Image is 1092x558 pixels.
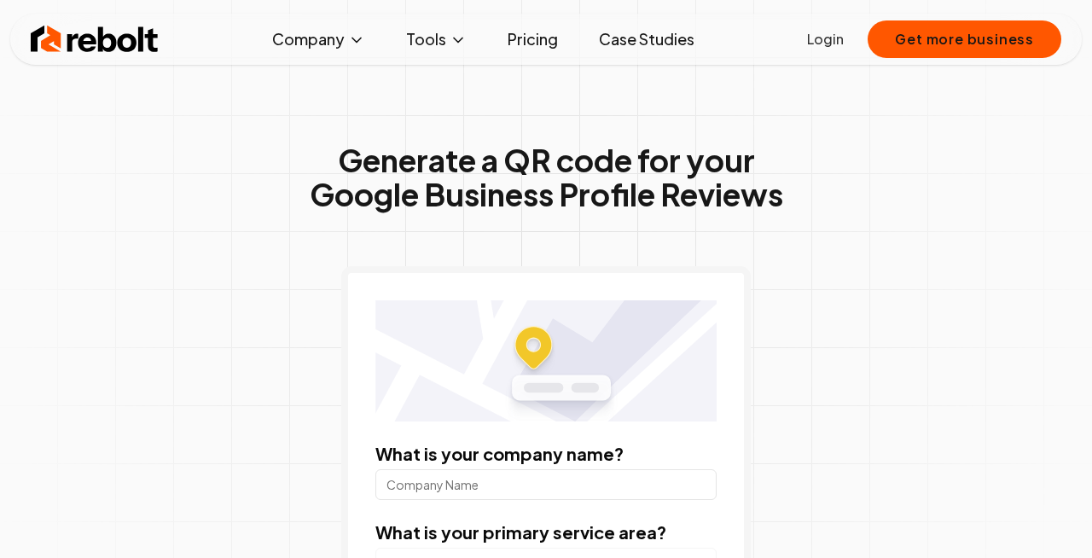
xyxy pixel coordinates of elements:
[585,22,708,56] a: Case Studies
[375,300,717,421] img: Location map
[375,521,666,543] label: What is your primary service area?
[392,22,480,56] button: Tools
[310,143,783,212] h1: Generate a QR code for your Google Business Profile Reviews
[807,29,844,49] a: Login
[494,22,572,56] a: Pricing
[31,22,159,56] img: Rebolt Logo
[375,469,717,500] input: Company Name
[868,20,1061,58] button: Get more business
[375,443,624,464] label: What is your company name?
[258,22,379,56] button: Company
